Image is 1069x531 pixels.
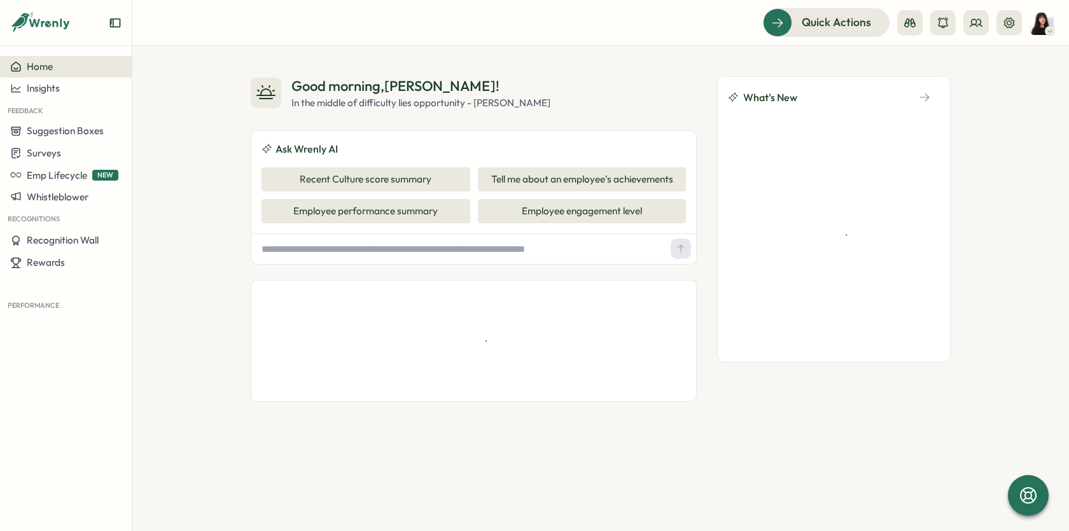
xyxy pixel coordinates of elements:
span: Rewards [27,256,65,268]
button: Expand sidebar [109,17,122,29]
div: Good morning , [PERSON_NAME] ! [291,76,550,96]
span: Whistleblower [27,191,88,203]
img: Kelly Rosa [1030,11,1054,35]
button: Employee engagement level [478,199,687,223]
span: Surveys [27,147,61,159]
span: Recognition Wall [27,234,99,246]
span: Ask Wrenly AI [276,141,338,157]
button: Quick Actions [763,8,890,36]
span: Insights [27,82,60,94]
button: Recent Culture score summary [262,167,470,191]
button: Employee performance summary [262,199,470,223]
span: What's New [743,90,797,106]
span: NEW [92,170,118,181]
div: In the middle of difficulty lies opportunity - [PERSON_NAME] [291,96,550,110]
span: Suggestion Boxes [27,125,104,137]
span: Home [27,60,53,72]
button: Tell me about an employee's achievements [478,167,687,191]
span: Emp Lifecycle [27,169,87,181]
span: Quick Actions [802,14,871,31]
